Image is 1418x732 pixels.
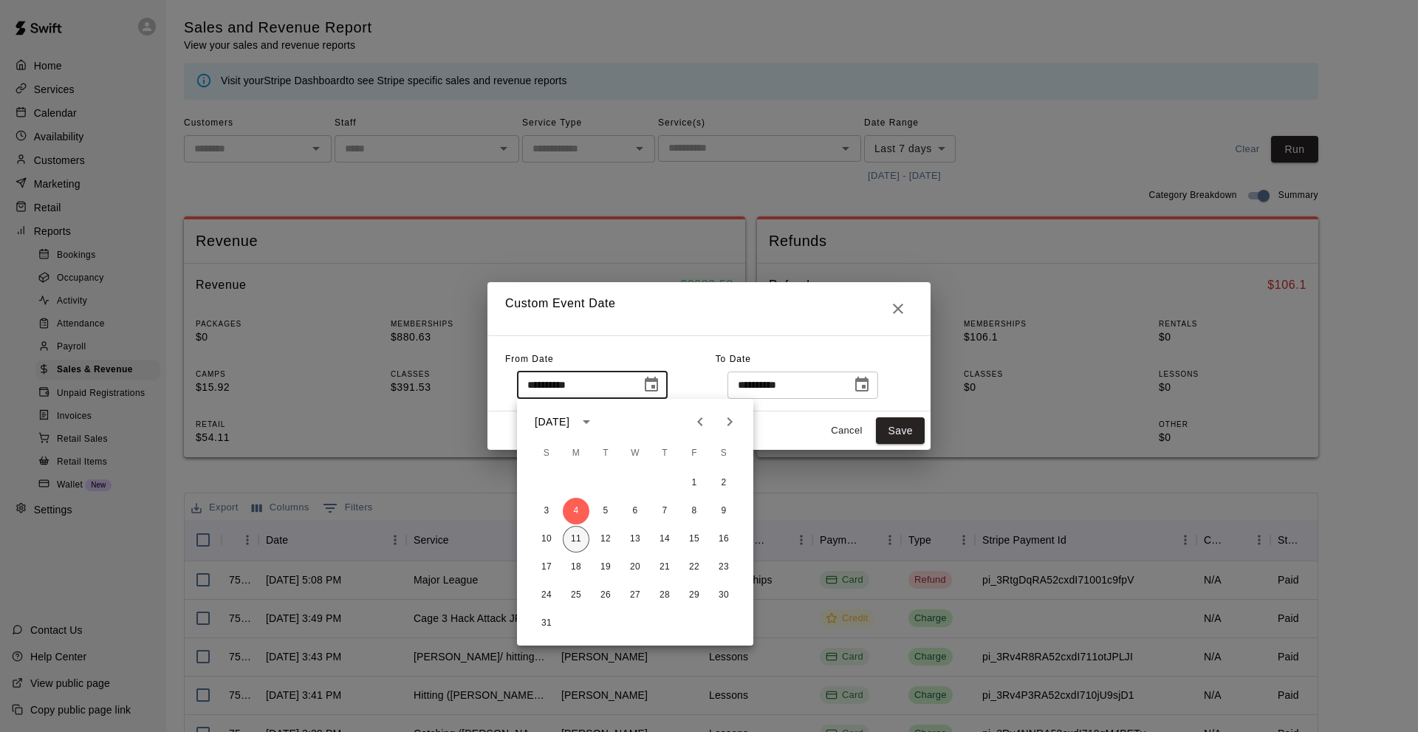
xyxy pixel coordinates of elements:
[716,354,751,364] span: To Date
[651,439,678,468] span: Thursday
[563,498,589,524] button: 4
[533,610,560,637] button: 31
[637,370,666,400] button: Choose date, selected date is Aug 4, 2025
[592,582,619,609] button: 26
[533,498,560,524] button: 3
[883,294,913,324] button: Close
[847,370,877,400] button: Choose date, selected date is Aug 11, 2025
[823,420,870,442] button: Cancel
[681,554,708,581] button: 22
[592,526,619,553] button: 12
[533,439,560,468] span: Sunday
[505,354,554,364] span: From Date
[533,582,560,609] button: 24
[876,417,925,445] button: Save
[710,582,737,609] button: 30
[574,409,599,434] button: calendar view is open, switch to year view
[533,554,560,581] button: 17
[710,554,737,581] button: 23
[563,439,589,468] span: Monday
[685,407,715,437] button: Previous month
[622,526,648,553] button: 13
[592,554,619,581] button: 19
[592,498,619,524] button: 5
[681,439,708,468] span: Friday
[622,582,648,609] button: 27
[592,439,619,468] span: Tuesday
[710,526,737,553] button: 16
[535,414,569,430] div: [DATE]
[563,582,589,609] button: 25
[710,439,737,468] span: Saturday
[651,554,678,581] button: 21
[487,282,931,335] h2: Custom Event Date
[622,554,648,581] button: 20
[651,582,678,609] button: 28
[715,407,744,437] button: Next month
[622,498,648,524] button: 6
[681,470,708,496] button: 1
[622,439,648,468] span: Wednesday
[710,470,737,496] button: 2
[533,526,560,553] button: 10
[563,526,589,553] button: 11
[563,554,589,581] button: 18
[710,498,737,524] button: 9
[681,526,708,553] button: 15
[681,582,708,609] button: 29
[651,498,678,524] button: 7
[651,526,678,553] button: 14
[681,498,708,524] button: 8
